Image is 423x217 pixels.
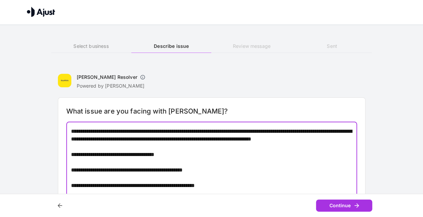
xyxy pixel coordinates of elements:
h6: Sent [292,42,372,50]
h6: [PERSON_NAME] Resolver [77,74,137,81]
img: Ajust [27,7,55,17]
img: Ray White [58,74,71,87]
h6: Select business [51,42,131,50]
p: Powered by [PERSON_NAME] [77,83,148,89]
h6: Describe issue [131,42,211,50]
h6: Review message [212,42,292,50]
button: Continue [316,199,372,212]
h6: What issue are you facing with [PERSON_NAME]? [66,106,357,117]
